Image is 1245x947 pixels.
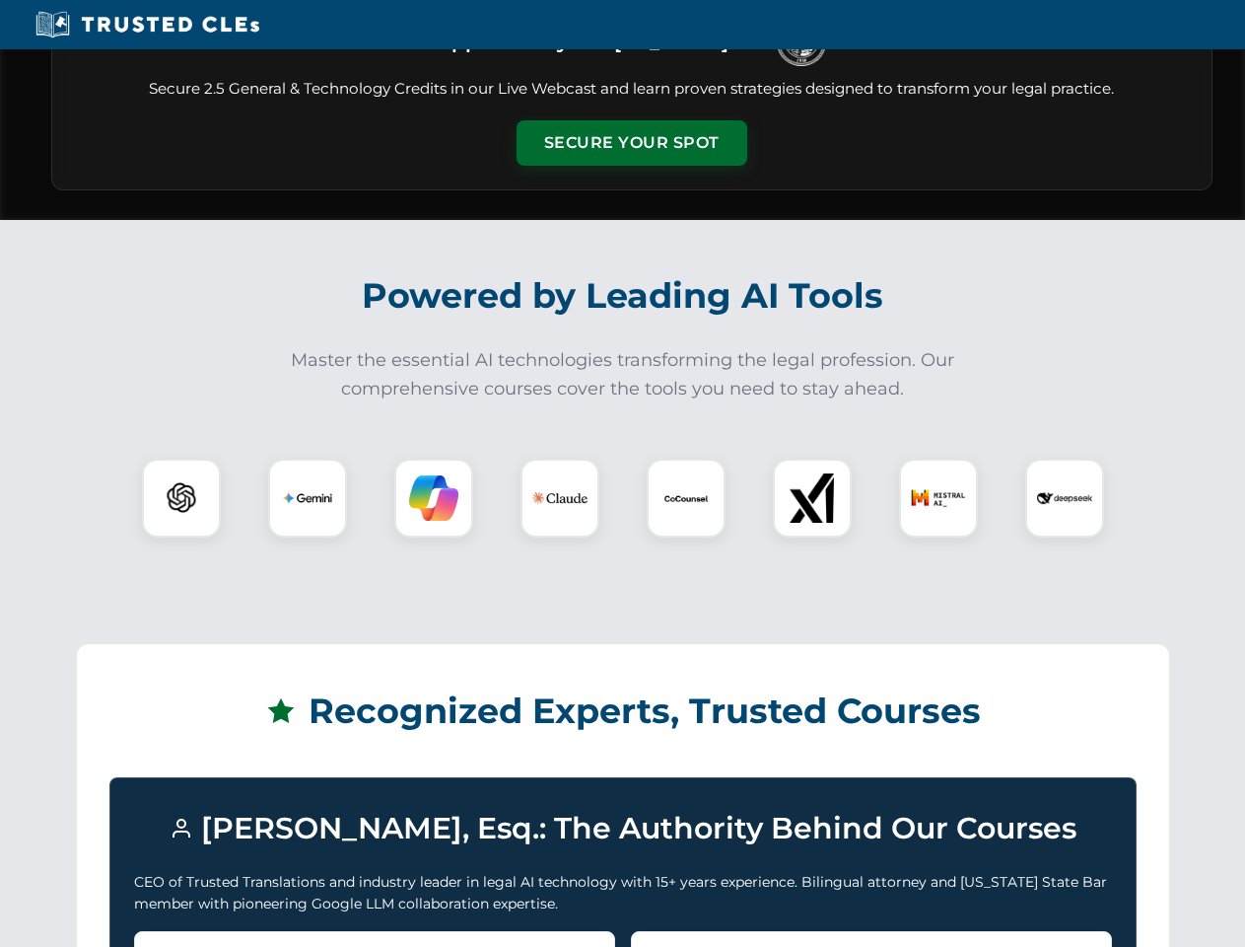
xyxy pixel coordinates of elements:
[409,473,458,523] img: Copilot Logo
[1037,471,1092,526] img: DeepSeek Logo
[268,459,347,538] div: Gemini
[283,473,332,523] img: Gemini Logo
[134,871,1112,915] p: CEO of Trusted Translations and industry leader in legal AI technology with 15+ years experience....
[109,677,1137,746] h2: Recognized Experts, Trusted Courses
[773,459,852,538] div: xAI
[911,471,966,526] img: Mistral AI Logo
[77,261,1169,330] h2: Powered by Leading AI Tools
[76,78,1188,101] p: Secure 2.5 General & Technology Credits in our Live Webcast and learn proven strategies designed ...
[661,473,711,523] img: CoCounsel Logo
[153,470,210,527] img: ChatGPT Logo
[1025,459,1104,538] div: DeepSeek
[647,459,726,538] div: CoCounsel
[520,459,599,538] div: Claude
[30,10,265,39] img: Trusted CLEs
[532,471,588,526] img: Claude Logo
[134,802,1112,855] h3: [PERSON_NAME], Esq.: The Authority Behind Our Courses
[899,459,978,538] div: Mistral AI
[394,459,473,538] div: Copilot
[788,473,837,523] img: xAI Logo
[517,120,747,166] button: Secure Your Spot
[142,459,221,538] div: ChatGPT
[278,346,968,403] p: Master the essential AI technologies transforming the legal profession. Our comprehensive courses...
